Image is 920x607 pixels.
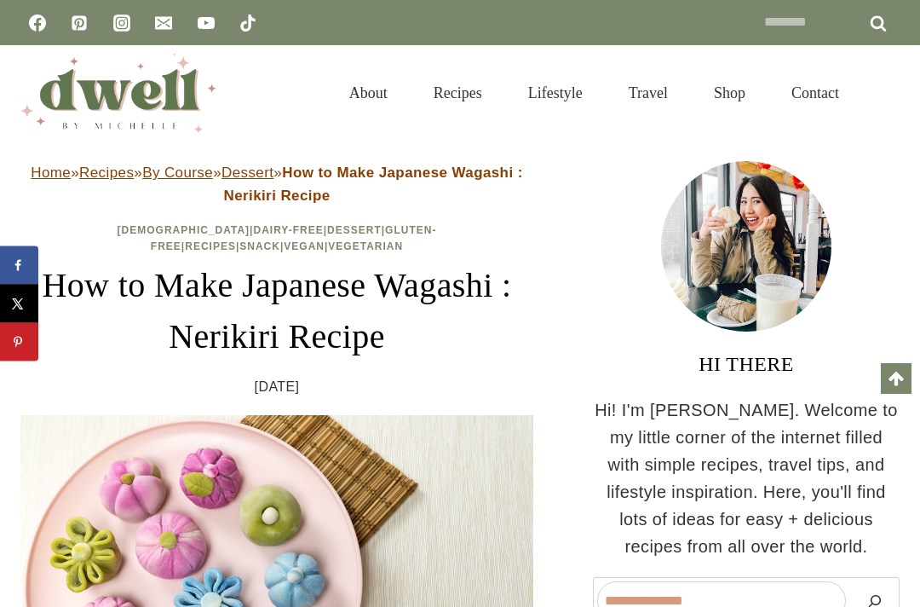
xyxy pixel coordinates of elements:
[142,165,213,181] a: By Course
[505,66,606,121] a: Lifestyle
[326,66,411,121] a: About
[118,224,437,252] span: | | | | | | |
[31,165,522,204] span: » » » »
[147,6,181,40] a: Email
[223,165,522,204] strong: How to Make Japanese Wagashi : Nerikiri Recipe
[185,240,236,252] a: Recipes
[606,66,691,121] a: Travel
[327,224,382,236] a: Dessert
[871,78,900,107] button: View Search Form
[691,66,768,121] a: Shop
[881,363,911,394] a: Scroll to top
[231,6,265,40] a: TikTok
[593,396,900,560] p: Hi! I'm [PERSON_NAME]. Welcome to my little corner of the internet filled with simple recipes, tr...
[284,240,325,252] a: Vegan
[221,165,273,181] a: Dessert
[326,66,862,121] nav: Primary Navigation
[20,54,216,132] img: DWELL by michelle
[105,6,139,40] a: Instagram
[20,6,55,40] a: Facebook
[79,165,134,181] a: Recipes
[593,349,900,379] h3: HI THERE
[411,66,505,121] a: Recipes
[768,66,862,121] a: Contact
[255,376,300,398] time: [DATE]
[239,240,280,252] a: Snack
[118,224,250,236] a: [DEMOGRAPHIC_DATA]
[62,6,96,40] a: Pinterest
[151,224,437,252] a: Gluten-Free
[20,260,533,362] h1: How to Make Japanese Wagashi : Nerikiri Recipe
[253,224,323,236] a: Dairy-Free
[189,6,223,40] a: YouTube
[31,165,71,181] a: Home
[328,240,403,252] a: Vegetarian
